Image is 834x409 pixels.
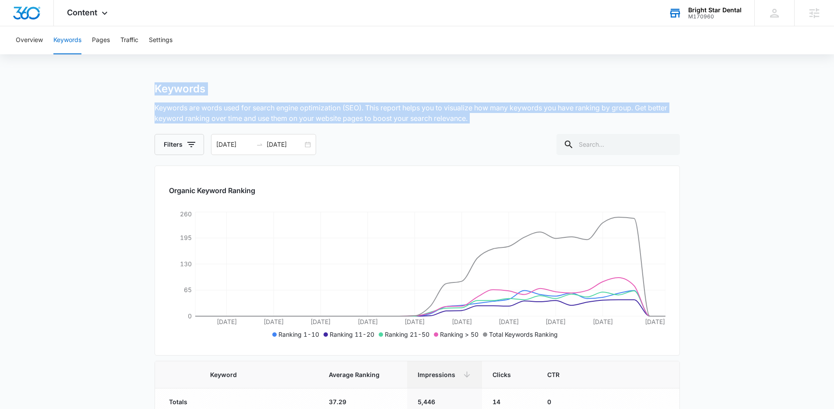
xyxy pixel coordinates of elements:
[256,141,263,148] span: to
[385,331,429,338] span: Ranking 21-50
[180,234,192,241] tspan: 195
[310,318,331,325] tspan: [DATE]
[499,318,519,325] tspan: [DATE]
[688,7,742,14] div: account name
[67,8,97,17] span: Content
[16,26,43,54] button: Overview
[92,26,110,54] button: Pages
[592,318,612,325] tspan: [DATE]
[329,370,384,379] span: Average Ranking
[155,82,205,95] h1: Keywords
[53,26,81,54] button: Keywords
[216,318,236,325] tspan: [DATE]
[184,286,192,293] tspan: 65
[489,331,558,338] span: Total Keywords Ranking
[451,318,472,325] tspan: [DATE]
[155,102,680,123] p: Keywords are words used for search engine optimization (SEO). This report helps you to visualize ...
[264,318,284,325] tspan: [DATE]
[545,318,566,325] tspan: [DATE]
[149,26,172,54] button: Settings
[120,26,138,54] button: Traffic
[645,318,665,325] tspan: [DATE]
[556,134,680,155] input: Search...
[155,134,204,155] button: Filters
[180,260,192,268] tspan: 130
[330,331,374,338] span: Ranking 11-20
[418,370,459,379] span: Impressions
[188,312,192,320] tspan: 0
[405,318,425,325] tspan: [DATE]
[357,318,377,325] tspan: [DATE]
[440,331,479,338] span: Ranking > 50
[210,370,295,379] span: Keyword
[547,370,562,379] span: CTR
[267,140,303,149] input: End date
[180,210,192,218] tspan: 260
[688,14,742,20] div: account id
[256,141,263,148] span: swap-right
[493,370,514,379] span: Clicks
[278,331,319,338] span: Ranking 1-10
[169,185,665,196] h2: Organic Keyword Ranking
[216,140,253,149] input: Start date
